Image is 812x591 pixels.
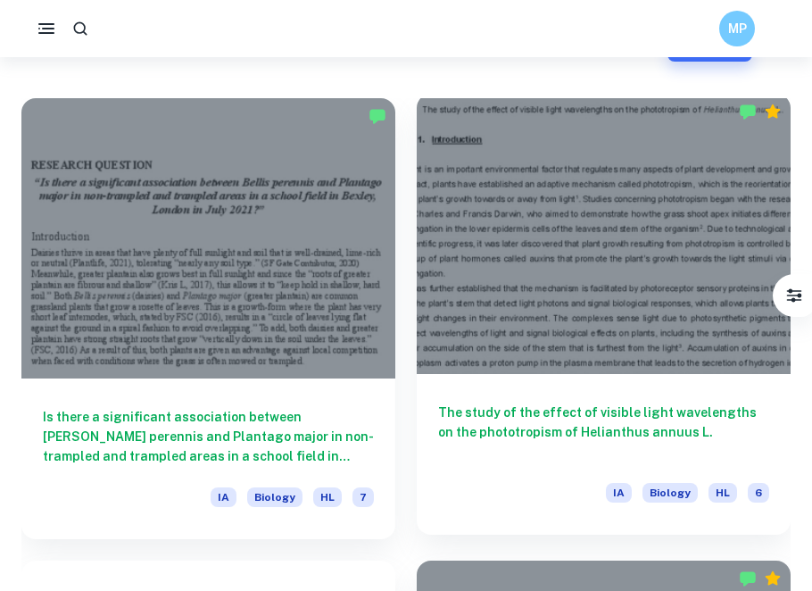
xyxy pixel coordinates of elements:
div: Premium [764,103,782,121]
span: IA [606,483,632,503]
span: HL [313,487,342,507]
span: IA [211,487,236,507]
h6: MP [727,19,748,38]
span: Biology [642,483,698,503]
span: 7 [352,487,374,507]
img: Marked [739,570,757,587]
div: Premium [764,570,782,587]
img: Marked [369,107,386,125]
span: HL [708,483,737,503]
a: Is there a significant association between [PERSON_NAME] perennis and Plantago major in non-tramp... [21,98,395,539]
button: MP [719,11,755,46]
span: Biology [247,487,302,507]
span: 6 [748,483,769,503]
h6: The study of the effect of visible light wavelengths on the phototropism of Helianthus annuus L. [438,403,769,462]
img: Marked [739,103,757,121]
h6: Is there a significant association between [PERSON_NAME] perennis and Plantago major in non-tramp... [43,407,374,466]
button: Filter [776,278,812,313]
a: The study of the effect of visible light wavelengths on the phototropism of Helianthus annuus L.I... [417,98,791,539]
